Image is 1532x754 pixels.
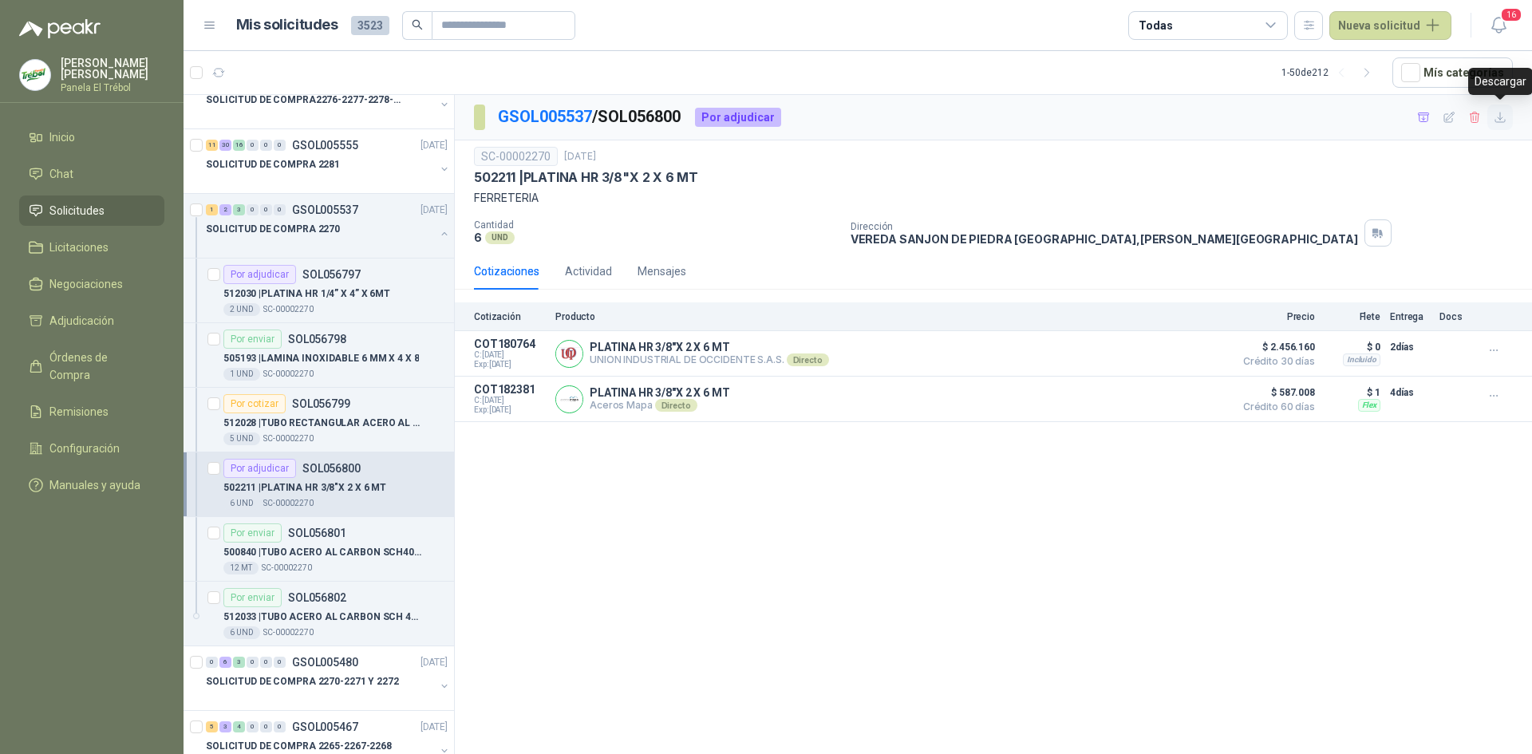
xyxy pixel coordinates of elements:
[474,263,539,280] div: Cotizaciones
[184,323,454,388] a: Por enviarSOL056798505193 |LAMINA INOXIDABLE 6 MM X 4 X 81 UNDSC-00002270
[184,517,454,582] a: Por enviarSOL056801500840 |TUBO ACERO AL CARBON SCH40 1.1/2 X 6 MT12 MTSC-00002270
[1500,7,1522,22] span: 16
[292,657,358,668] p: GSOL005480
[233,140,245,151] div: 16
[556,341,582,367] img: Company Logo
[288,527,346,539] p: SOL056801
[49,275,123,293] span: Negociaciones
[302,269,361,280] p: SOL056797
[223,330,282,349] div: Por enviar
[263,626,314,639] p: SC-00002270
[351,16,389,35] span: 3523
[223,303,260,316] div: 2 UND
[233,204,245,215] div: 3
[49,403,109,420] span: Remisiones
[474,147,558,166] div: SC-00002270
[61,57,164,80] p: [PERSON_NAME] [PERSON_NAME]
[19,306,164,336] a: Adjudicación
[223,432,260,445] div: 5 UND
[19,159,164,189] a: Chat
[49,312,114,330] span: Adjudicación
[223,562,259,574] div: 12 MT
[474,360,546,369] span: Exp: [DATE]
[263,432,314,445] p: SC-00002270
[263,497,314,510] p: SC-00002270
[223,394,286,413] div: Por cotizar
[1139,17,1172,34] div: Todas
[184,388,454,452] a: Por cotizarSOL056799512028 |TUBO RECTANGULAR ACERO AL CARBON 3” X 1.5 UNDSC-00002270
[247,140,259,151] div: 0
[555,311,1226,322] p: Producto
[260,657,272,668] div: 0
[206,204,218,215] div: 1
[260,721,272,732] div: 0
[206,200,451,251] a: 1 2 3 0 0 0 GSOL005537[DATE] SOLICITUD DE COMPRA 2270
[19,232,164,263] a: Licitaciones
[206,140,218,151] div: 11
[223,459,296,478] div: Por adjudicar
[474,231,482,244] p: 6
[223,286,390,302] p: 512030 | PLATINA HR 1/4” X 4” X 6MT
[233,721,245,732] div: 4
[206,657,218,668] div: 0
[1325,383,1380,402] p: $ 1
[485,231,515,244] div: UND
[206,136,451,187] a: 11 30 16 0 0 0 GSOL005555[DATE] SOLICITUD DE COMPRA 2281
[263,368,314,381] p: SC-00002270
[49,165,73,183] span: Chat
[638,263,686,280] div: Mensajes
[1358,399,1380,412] div: Flex
[274,721,286,732] div: 0
[247,721,259,732] div: 0
[421,138,448,153] p: [DATE]
[498,107,592,126] a: GSOL005537
[564,149,596,164] p: [DATE]
[206,222,340,237] p: SOLICITUD DE COMPRA 2270
[292,398,350,409] p: SOL056799
[19,397,164,427] a: Remisiones
[421,720,448,735] p: [DATE]
[1235,383,1315,402] span: $ 587.008
[1325,338,1380,357] p: $ 0
[274,140,286,151] div: 0
[184,582,454,646] a: Por enviarSOL056802512033 |TUBO ACERO AL CARBON SCH 40 1.1/4” X 6MT6 UNDSC-00002270
[19,269,164,299] a: Negociaciones
[223,545,422,560] p: 500840 | TUBO ACERO AL CARBON SCH40 1.1/2 X 6 MT
[274,204,286,215] div: 0
[206,674,399,689] p: SOLICITUD DE COMPRA 2270-2271 Y 2272
[223,416,422,431] p: 512028 | TUBO RECTANGULAR ACERO AL CARBON 3” X 1.
[206,157,340,172] p: SOLICITUD DE COMPRA 2281
[474,219,838,231] p: Cantidad
[288,334,346,345] p: SOL056798
[49,128,75,146] span: Inicio
[474,169,698,186] p: 502211 | PLATINA HR 3/8"X 2 X 6 MT
[1392,57,1513,88] button: Mís categorías
[49,349,149,384] span: Órdenes de Compra
[19,195,164,226] a: Solicitudes
[590,399,730,412] p: Aceros Mapa
[223,265,296,284] div: Por adjudicar
[19,342,164,390] a: Órdenes de Compra
[292,721,358,732] p: GSOL005467
[590,353,829,366] p: UNION INDUSTRIAL DE OCCIDENTE S.A.S.
[1235,311,1315,322] p: Precio
[292,140,358,151] p: GSOL005555
[223,497,260,510] div: 6 UND
[274,657,286,668] div: 0
[302,463,361,474] p: SOL056800
[1281,60,1380,85] div: 1 - 50 de 212
[233,657,245,668] div: 3
[247,204,259,215] div: 0
[223,610,422,625] p: 512033 | TUBO ACERO AL CARBON SCH 40 1.1/4” X 6MT
[1390,338,1430,357] p: 2 días
[1390,311,1430,322] p: Entrega
[590,341,829,353] p: PLATINA HR 3/8"X 2 X 6 MT
[474,396,546,405] span: C: [DATE]
[1329,11,1451,40] button: Nueva solicitud
[206,721,218,732] div: 5
[851,232,1358,246] p: VEREDA SANJON DE PIEDRA [GEOGRAPHIC_DATA] , [PERSON_NAME][GEOGRAPHIC_DATA]
[219,204,231,215] div: 2
[61,83,164,93] p: Panela El Trébol
[247,657,259,668] div: 0
[206,653,451,704] a: 0 6 3 0 0 0 GSOL005480[DATE] SOLICITUD DE COMPRA 2270-2271 Y 2272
